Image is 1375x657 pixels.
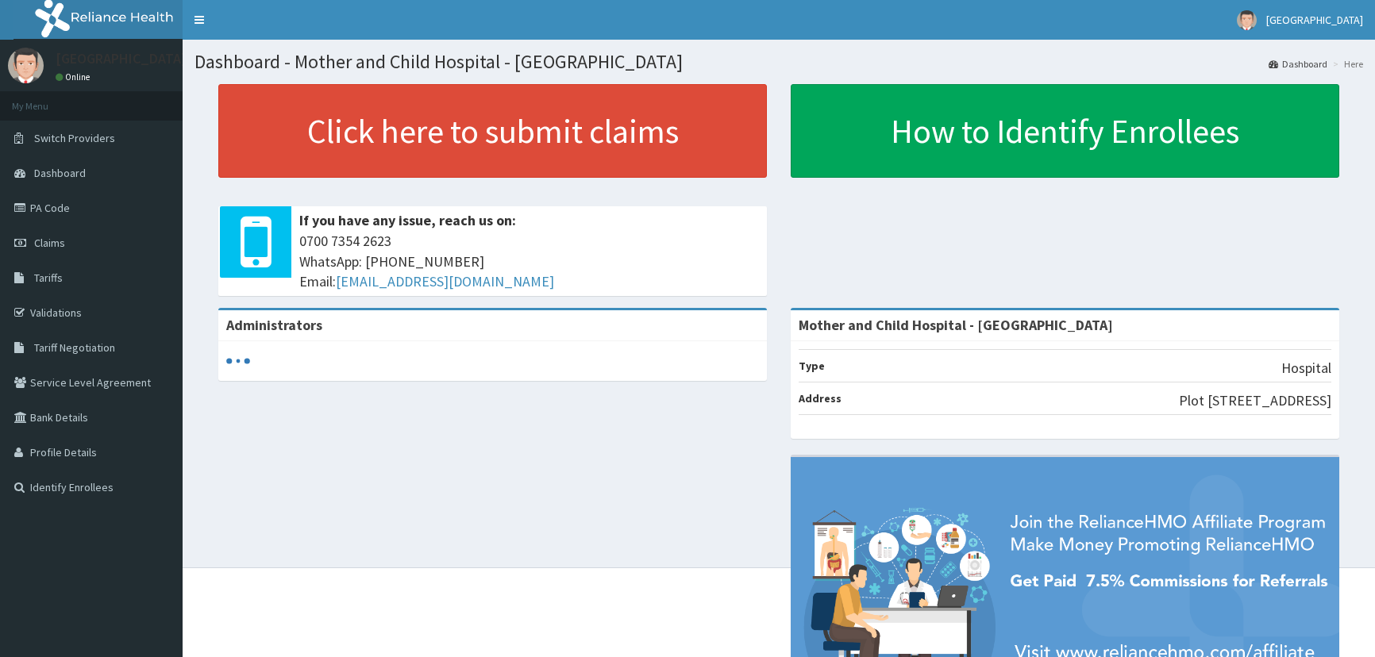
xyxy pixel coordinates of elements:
[226,349,250,373] svg: audio-loading
[56,71,94,83] a: Online
[299,211,516,229] b: If you have any issue, reach us on:
[799,316,1113,334] strong: Mother and Child Hospital - [GEOGRAPHIC_DATA]
[799,391,842,405] b: Address
[56,52,187,66] p: [GEOGRAPHIC_DATA]
[791,84,1339,178] a: How to Identify Enrollees
[195,52,1363,72] h1: Dashboard - Mother and Child Hospital - [GEOGRAPHIC_DATA]
[34,131,115,145] span: Switch Providers
[336,272,554,290] a: [EMAIL_ADDRESS][DOMAIN_NAME]
[8,48,44,83] img: User Image
[34,340,115,355] span: Tariff Negotiation
[34,271,63,285] span: Tariffs
[226,316,322,334] b: Administrators
[1269,57,1327,71] a: Dashboard
[299,231,759,292] span: 0700 7354 2623 WhatsApp: [PHONE_NUMBER] Email:
[1237,10,1257,30] img: User Image
[799,359,825,373] b: Type
[1179,390,1331,411] p: Plot [STREET_ADDRESS]
[34,236,65,250] span: Claims
[34,166,86,180] span: Dashboard
[1266,13,1363,27] span: [GEOGRAPHIC_DATA]
[1281,358,1331,378] p: Hospital
[1329,57,1363,71] li: Here
[218,84,767,178] a: Click here to submit claims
